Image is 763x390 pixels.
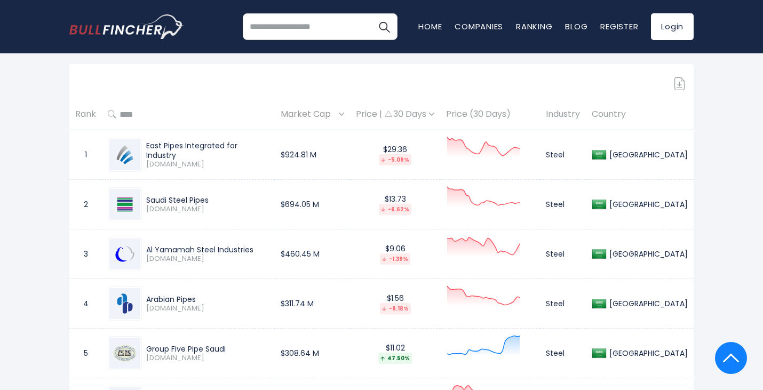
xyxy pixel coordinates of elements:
td: Steel [540,229,586,279]
span: [DOMAIN_NAME] [146,304,269,313]
div: -5.09% [379,154,411,165]
div: East Pipes Integrated for Industry [146,141,269,160]
a: Companies [455,21,503,32]
td: $311.74 M [275,279,350,329]
img: 1304.SR.png [109,238,140,269]
div: [GEOGRAPHIC_DATA] [607,150,688,160]
div: Price | 30 Days [356,109,434,120]
td: 1 [69,130,102,180]
td: Steel [540,180,586,229]
div: [GEOGRAPHIC_DATA] [607,348,688,358]
button: Search [371,13,398,40]
span: [DOMAIN_NAME] [146,205,269,214]
div: Al Yamamah Steel Industries [146,245,269,254]
td: $308.64 M [275,329,350,378]
img: 1320.SR.png [109,189,140,220]
a: Register [600,21,638,32]
a: Login [651,13,694,40]
span: Market Cap [281,106,336,123]
div: $29.36 [356,145,434,165]
img: 2200.SR.png [109,288,140,319]
td: 4 [69,279,102,329]
div: 47.50% [378,353,412,364]
th: Rank [69,99,102,130]
td: $694.05 M [275,180,350,229]
td: 2 [69,180,102,229]
td: Steel [540,130,586,180]
span: [DOMAIN_NAME] [146,354,269,363]
div: Saudi Steel Pipes [146,195,269,205]
div: Arabian Pipes [146,295,269,304]
a: Ranking [516,21,552,32]
div: $1.56 [356,293,434,314]
th: Price (30 Days) [440,99,540,130]
div: $9.06 [356,244,434,265]
a: Home [418,21,442,32]
td: Steel [540,279,586,329]
a: Blog [565,21,587,32]
div: -8.18% [380,303,411,314]
td: 5 [69,329,102,378]
div: $13.73 [356,194,434,215]
img: bullfincher logo [69,14,184,39]
div: [GEOGRAPHIC_DATA] [607,249,688,259]
td: Steel [540,329,586,378]
div: -1.39% [380,253,410,265]
td: $924.81 M [275,130,350,180]
td: 3 [69,229,102,279]
th: Industry [540,99,586,130]
td: $460.45 M [275,229,350,279]
div: [GEOGRAPHIC_DATA] [607,299,688,308]
span: [DOMAIN_NAME] [146,160,269,169]
div: -6.62% [379,204,411,215]
a: Go to homepage [69,14,184,39]
div: [GEOGRAPHIC_DATA] [607,200,688,209]
div: $11.02 [356,343,434,364]
img: 1321.SR.png [109,139,140,170]
span: [DOMAIN_NAME] [146,254,269,264]
img: 9523.SR.png [109,338,140,369]
div: Group Five Pipe Saudi [146,344,269,354]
